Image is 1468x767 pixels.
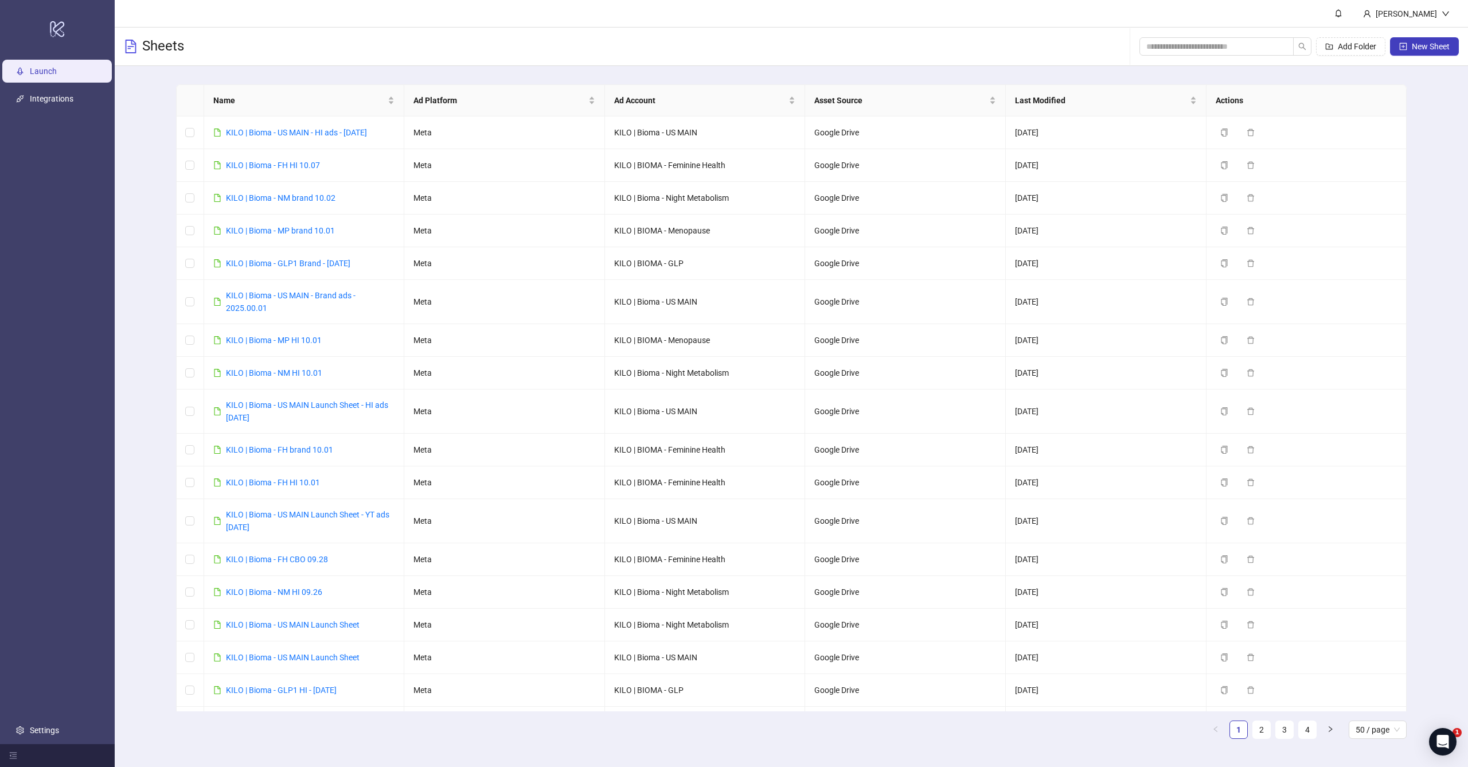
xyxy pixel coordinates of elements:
th: Ad Account [605,85,806,116]
td: Google Drive [805,641,1006,674]
a: KILO | Bioma - US MAIN - Brand ads - 2025.00.01 [226,291,356,313]
td: [DATE] [1006,247,1207,280]
td: Meta [404,149,605,182]
td: KILO | Bioma - Night Metabolism [605,609,806,641]
li: Next Page [1321,721,1340,739]
span: delete [1247,259,1255,267]
td: Google Drive [805,357,1006,390]
td: Google Drive [805,434,1006,466]
td: Google Drive [805,247,1006,280]
td: Meta [404,247,605,280]
td: KILO | BIOMA - Feminine Health [605,149,806,182]
span: menu-fold [9,752,17,760]
td: [DATE] [1006,280,1207,324]
span: copy [1220,336,1228,344]
td: Meta [404,674,605,707]
span: copy [1220,194,1228,202]
button: left [1207,721,1225,739]
a: KILO | Bioma - FH HI 10.07 [226,161,320,170]
td: Google Drive [805,116,1006,149]
span: Ad Platform [413,94,586,107]
td: Google Drive [805,280,1006,324]
td: Meta [404,280,605,324]
span: file [213,336,221,344]
span: delete [1247,194,1255,202]
span: copy [1220,478,1228,486]
span: copy [1220,227,1228,235]
td: [DATE] [1006,543,1207,576]
span: right [1327,726,1334,733]
td: [DATE] [1006,324,1207,357]
span: copy [1220,369,1228,377]
div: Page Size [1349,721,1407,739]
td: Meta [404,543,605,576]
th: Name [204,85,405,116]
li: Previous Page [1207,721,1225,739]
td: Meta [404,116,605,149]
span: file [213,621,221,629]
a: KILO | Bioma - MP HI 10.01 [226,336,322,345]
td: Meta [404,215,605,247]
span: file [213,686,221,694]
a: KILO | Bioma - FH HI 10.01 [226,478,320,487]
td: Google Drive [805,674,1006,707]
span: file [213,161,221,169]
span: file [213,446,221,454]
td: Meta [404,499,605,543]
td: [DATE] [1006,641,1207,674]
span: 50 / page [1356,721,1400,738]
td: Google Drive [805,390,1006,434]
span: copy [1220,555,1228,563]
div: [PERSON_NAME] [1371,7,1442,20]
td: Meta [404,357,605,390]
td: Meta [404,641,605,674]
span: 1 [1453,728,1462,737]
td: KILO | BIOMA - Feminine Health [605,543,806,576]
a: 1 [1230,721,1247,738]
span: file [213,588,221,596]
td: Google Drive [805,466,1006,499]
span: delete [1247,621,1255,629]
td: Google Drive [805,182,1006,215]
td: [DATE] [1006,609,1207,641]
td: [DATE] [1006,116,1207,149]
a: Launch [30,67,57,76]
span: delete [1247,161,1255,169]
td: Google Drive [805,324,1006,357]
td: Google Drive [805,707,1006,739]
a: 3 [1276,721,1293,738]
td: Google Drive [805,149,1006,182]
a: KILO | Bioma - US MAIN Launch Sheet [226,620,360,629]
td: KILO | Bioma - US MAIN [605,390,806,434]
td: [DATE] [1006,434,1207,466]
td: [DATE] [1006,499,1207,543]
td: KILO | BIOMA - Feminine Health [605,434,806,466]
span: delete [1247,369,1255,377]
span: copy [1220,129,1228,137]
td: Google Drive [805,215,1006,247]
td: Meta [404,576,605,609]
td: Google Drive [805,499,1006,543]
a: KILO | Bioma - GLP1 HI - [DATE] [226,686,337,695]
span: delete [1247,653,1255,661]
td: Meta [404,434,605,466]
td: Meta [404,390,605,434]
td: KILO | Bioma - US MAIN [605,499,806,543]
a: KILO | Bioma - NM HI 09.26 [226,587,322,597]
a: Settings [30,726,59,735]
a: KILO | Bioma - US MAIN Launch Sheet - HI ads [DATE] [226,400,388,422]
a: KILO | Bioma - NM HI 10.01 [226,368,322,377]
a: KILO | Bioma - NM brand 10.02 [226,193,335,203]
span: file [213,517,221,525]
span: copy [1220,621,1228,629]
li: 4 [1298,721,1317,739]
th: Asset Source [805,85,1006,116]
td: [DATE] [1006,576,1207,609]
th: Last Modified [1006,85,1207,116]
td: [DATE] [1006,390,1207,434]
td: [DATE] [1006,466,1207,499]
td: [DATE] [1006,674,1207,707]
span: delete [1247,686,1255,694]
span: delete [1247,336,1255,344]
span: delete [1247,517,1255,525]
